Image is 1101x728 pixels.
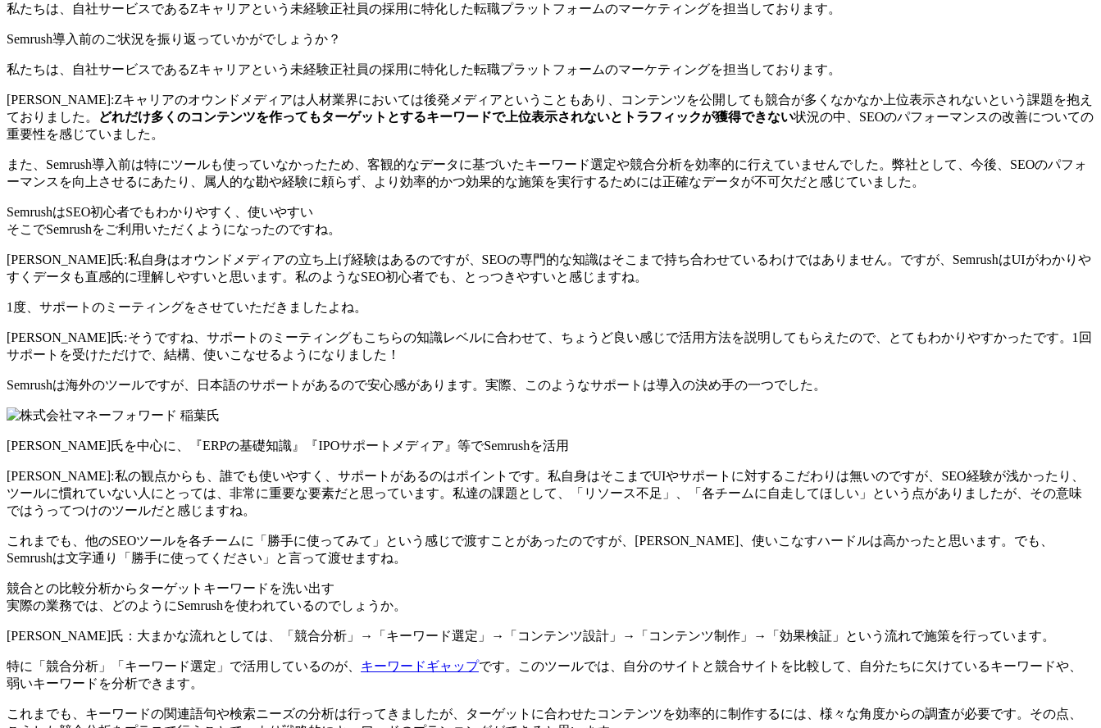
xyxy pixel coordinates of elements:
[7,469,115,483] span: [PERSON_NAME]:
[7,299,1094,316] div: 1度、サポートのミーティングをさせていただきましたよね。
[7,628,1094,645] p: 大まかな流れとしては、「競合分析」→「キーワード選定」→「コンテンツ設計」→「コンテンツ制作」→「効果検証」という流れで施策を行っています。
[7,598,1094,615] div: 実際の業務では、どのようにSemrushを使われているのでしょうか。
[7,253,128,266] span: [PERSON_NAME]氏:
[7,629,137,643] span: [PERSON_NAME]氏：
[7,93,115,107] span: [PERSON_NAME]:
[7,580,1094,598] div: 競合との比較分析からターゲットキーワードを洗い出す
[7,31,1094,48] div: Semrush導入前のご状況を振り返っていかがでしょうか？
[7,407,220,425] img: 株式会社マネーフォワード 稲葉氏
[7,157,1094,191] p: また、Semrush導入前は特にツールも使っていなかったため、客観的なデータに基づいたキーワード選定や競合分析を効率的に行えていませんでした。弊社として、今後、SEOのパフォーマンスを向上させる...
[7,330,128,344] span: [PERSON_NAME]氏:
[7,658,1094,693] p: 特に「競合分析」「キーワード選定」で活用しているのが、 です。このツールでは、自分のサイトと競合サイトを比較して、自分たちに欠けているキーワードや、弱いキーワードを分析できます。
[7,92,1094,143] p: Zキャリアのオウンドメディアは人材業界においては後発メディアということもあり、コンテンツを公開しても競合が多くなかなか上位表示されないという課題を抱えておりました。 状況の中、SEOのパフォーマ...
[7,330,1094,364] p: そうですね、サポートのミーティングもこちらの知識レベルに合わせて、ちょうど良い感じで活用方法を説明してもらえたので、とてもわかりやすかったです。1回サポートを受けただけで、結構、使いこなせるよう...
[7,533,1094,567] p: これまでも、他のSEOツールを各チームに「勝手に使ってみて」という感じで渡すことがあったのですが、[PERSON_NAME]、使いこなすハードルは高かったと思います。でも、Semrushは文字通...
[361,659,479,673] a: キーワードギャップ
[7,468,1094,520] p: 私の観点からも、誰でも使いやすく、サポートがあるのはポイントです。私自身はそこまでUIやサポートに対するこだわりは無いのですが、SEO経験が浅かったり、ツールに慣れていない人にとっては、非常に重...
[7,1,1094,18] p: 私たちは、自社サービスであるZキャリアという未経験正社員の採用に特化した転職プラットフォームのマーケティングを担当しております。
[98,110,794,124] b: どれだけ多くのコンテンツを作ってもターゲットとするキーワードで上位表示されないとトラフィックが獲得できない
[7,221,1094,239] div: そこでSemrushをご利用いただくようになったのですね。
[7,204,1094,221] div: SemrushはSEO初心者でもわかりやすく、使いやすい
[7,61,1094,79] p: 私たちは、自社サービスであるZキャリアという未経験正社員の採用に特化した転職プラットフォームのマーケティングを担当しております。
[7,438,1094,455] p: [PERSON_NAME]氏を中心に、『ERPの基礎知識』『IPOサポートメディア』等でSemrushを活用
[7,252,1094,286] p: 私自身はオウンドメディアの立ち上げ経験はあるのですが、SEOの専門的な知識はそこまで持ち合わせているわけではありません。ですが、SemrushはUIがわかりやすくデータも直感的に理解しやすいと思...
[7,377,1094,394] p: Semrushは海外のツールですが、日本語のサポートがあるので安心感があります。実際、このようなサポートは導入の決め手の一つでした。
